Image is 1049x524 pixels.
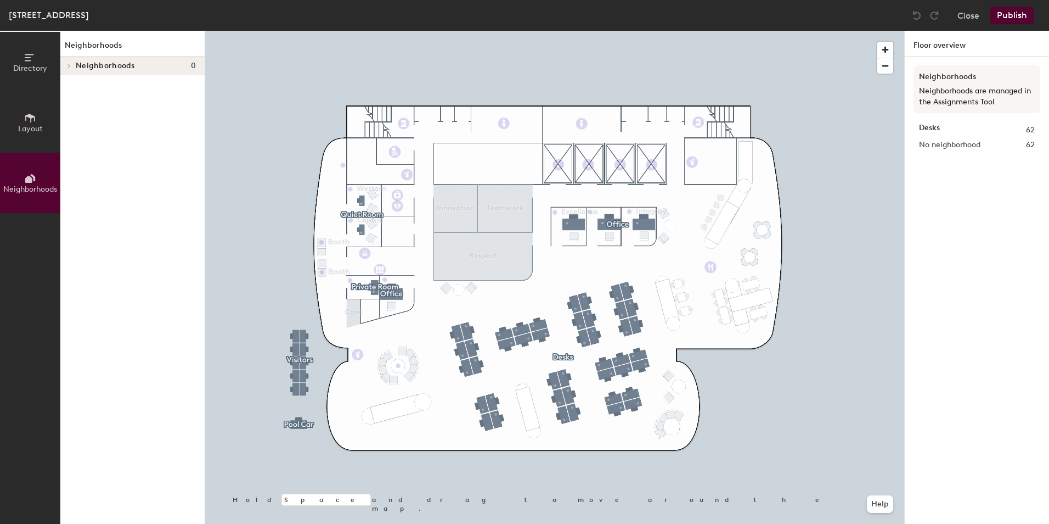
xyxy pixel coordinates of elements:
[919,86,1035,108] p: Neighborhoods are managed in the Assignments Tool
[905,31,1049,57] h1: Floor overview
[76,62,135,70] span: Neighborhoods
[13,64,47,73] span: Directory
[911,10,922,21] img: Undo
[1026,124,1035,136] span: 62
[60,40,205,57] h1: Neighborhoods
[3,185,57,194] span: Neighborhoods
[1026,139,1035,151] span: 62
[957,7,979,24] button: Close
[191,62,196,70] span: 0
[929,10,940,21] img: Redo
[919,124,940,136] strong: Desks
[919,71,1035,83] h3: Neighborhoods
[919,139,980,151] span: No neighborhood
[18,124,43,133] span: Layout
[9,8,89,22] div: [STREET_ADDRESS]
[990,7,1034,24] button: Publish
[867,495,893,513] button: Help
